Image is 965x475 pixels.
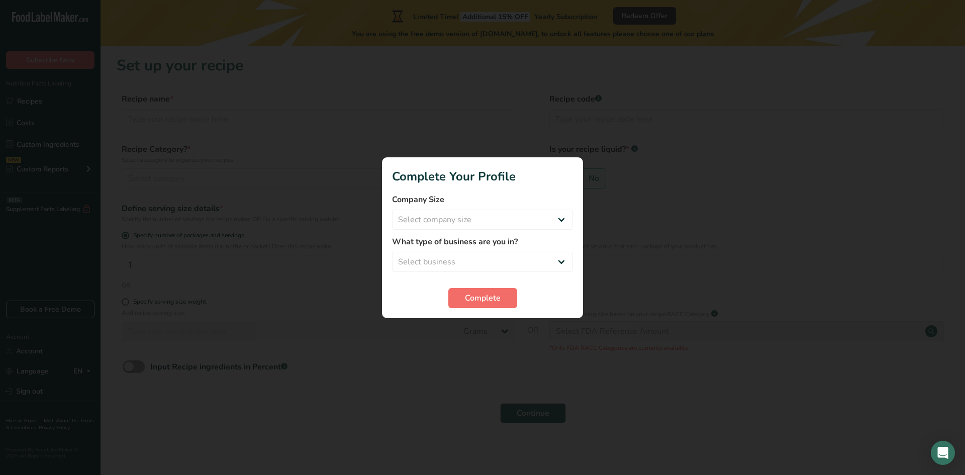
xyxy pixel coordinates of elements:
label: Company Size [392,194,573,206]
button: Complete [448,288,517,308]
label: What type of business are you in? [392,236,573,248]
span: Complete [465,292,501,304]
div: Open Intercom Messenger [931,441,955,465]
h1: Complete Your Profile [392,167,573,185]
